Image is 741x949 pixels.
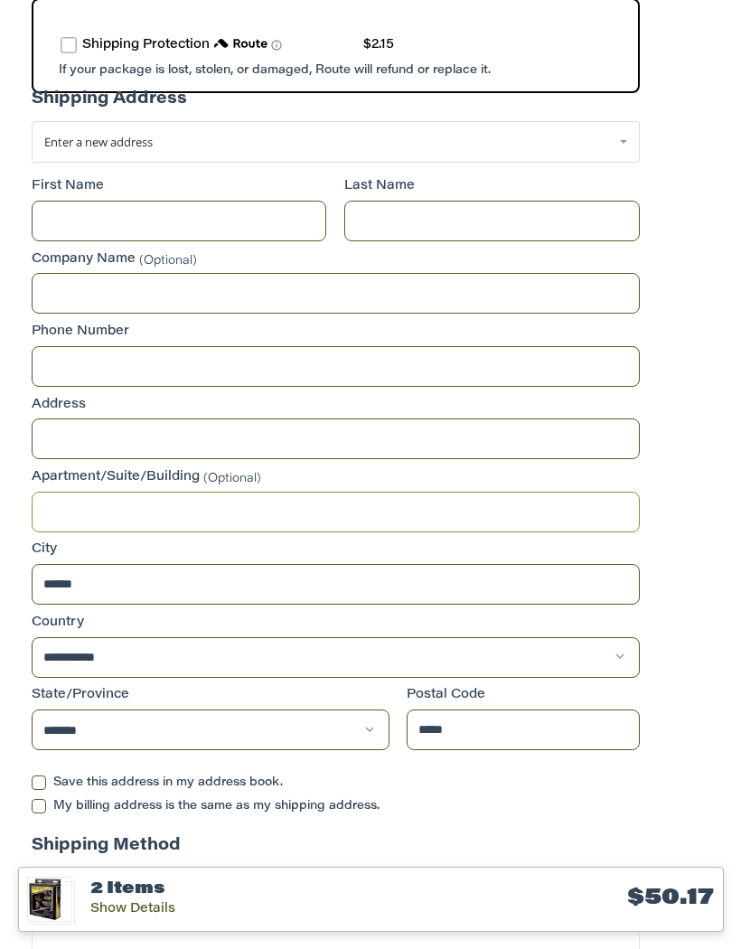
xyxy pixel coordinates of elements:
small: (Optional) [139,254,197,266]
label: Last Name [344,177,640,196]
label: First Name [32,177,327,196]
div: route shipping protection selector element [61,27,611,64]
label: Apartment/Suite/Building [32,468,640,487]
legend: Shipping Method [32,834,181,868]
label: Company Name [32,250,640,269]
div: $2.15 [363,36,394,55]
a: Enter or select a different address [32,121,640,163]
label: My billing address is the same as my shipping address. [32,799,640,813]
a: Show Details [90,903,175,916]
label: Address [32,396,640,415]
h3: 2 Items [90,879,402,900]
label: State/Province [32,686,389,705]
img: Woodland Scenics ~ Outcroppings Ready Rocks ~ 13 Pieces ~ C1139 [28,878,62,921]
span: Enter a new address [44,134,153,150]
label: Save this address in my address book. [32,775,640,790]
span: Learn more [271,40,282,51]
h3: $50.17 [402,885,714,913]
legend: Shipping Address [32,88,187,121]
small: (Optional) [203,472,261,484]
label: Postal Code [407,686,640,705]
span: If your package is lost, stolen, or damaged, Route will refund or replace it. [59,64,491,76]
label: Phone Number [32,323,640,342]
label: City [32,540,640,559]
label: Country [32,614,640,633]
span: Shipping Protection [82,39,210,52]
